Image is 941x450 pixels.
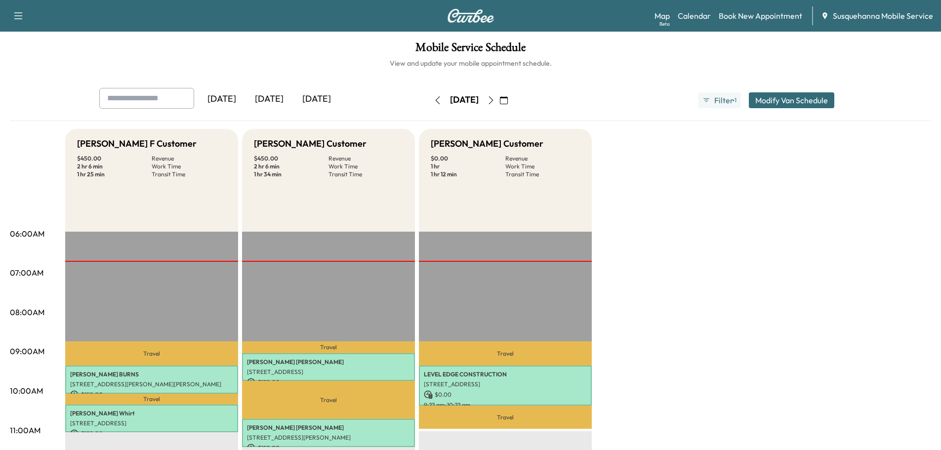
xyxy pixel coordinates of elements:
span: Filter [714,94,732,106]
p: [PERSON_NAME] [PERSON_NAME] [247,424,410,432]
p: 07:00AM [10,267,43,279]
p: Transit Time [505,170,580,178]
div: [DATE] [293,88,340,111]
p: 11:00AM [10,424,41,436]
p: Travel [65,341,238,366]
p: Travel [65,394,238,405]
p: 06:00AM [10,228,44,240]
p: $ 450.00 [254,155,328,163]
p: Travel [242,381,415,419]
button: Filter●1 [698,92,740,108]
p: Work Time [152,163,226,170]
div: [DATE] [198,88,245,111]
p: Work Time [505,163,580,170]
h5: [PERSON_NAME] Customer [431,137,543,151]
p: 2 hr 6 min [77,163,152,170]
p: [STREET_ADDRESS] [247,368,410,376]
a: Calendar [678,10,711,22]
p: 09:00AM [10,345,44,357]
button: Modify Van Schedule [749,92,834,108]
p: Travel [419,406,592,429]
p: Revenue [505,155,580,163]
p: $ 450.00 [77,155,152,163]
div: [DATE] [450,94,479,106]
p: LEVEL EDGE CONSTRUCTION [424,370,587,378]
p: [STREET_ADDRESS] [424,380,587,388]
p: Revenue [328,155,403,163]
p: Travel [419,341,592,366]
p: [STREET_ADDRESS][PERSON_NAME][PERSON_NAME] [70,380,233,388]
p: [STREET_ADDRESS][PERSON_NAME] [247,434,410,442]
p: [PERSON_NAME] Whirt [70,409,233,417]
p: Revenue [152,155,226,163]
p: $ 150.00 [247,378,410,387]
a: Book New Appointment [719,10,802,22]
img: Curbee Logo [447,9,494,23]
a: MapBeta [655,10,670,22]
p: Travel [242,341,415,353]
p: 10:00AM [10,385,43,397]
p: 2 hr 6 min [254,163,328,170]
p: $ 150.00 [70,390,233,399]
p: Work Time [328,163,403,170]
p: 1 hr 12 min [431,170,505,178]
p: 1 hr 25 min [77,170,152,178]
p: 9:22 am - 10:22 am [424,401,587,409]
p: 1 hr 34 min [254,170,328,178]
h6: View and update your mobile appointment schedule. [10,58,931,68]
p: 1 hr [431,163,505,170]
p: Transit Time [328,170,403,178]
h1: Mobile Service Schedule [10,41,931,58]
p: [PERSON_NAME] BURNS [70,370,233,378]
h5: [PERSON_NAME] F Customer [77,137,197,151]
p: $ 0.00 [424,390,587,399]
p: [STREET_ADDRESS] [70,419,233,427]
span: ● [732,98,734,103]
p: Transit Time [152,170,226,178]
h5: [PERSON_NAME] Customer [254,137,367,151]
div: [DATE] [245,88,293,111]
p: $ 150.00 [70,429,233,438]
span: 1 [735,96,736,104]
p: [PERSON_NAME] [PERSON_NAME] [247,358,410,366]
div: Beta [659,20,670,28]
p: $ 0.00 [431,155,505,163]
p: 08:00AM [10,306,44,318]
span: Susquehanna Mobile Service [833,10,933,22]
